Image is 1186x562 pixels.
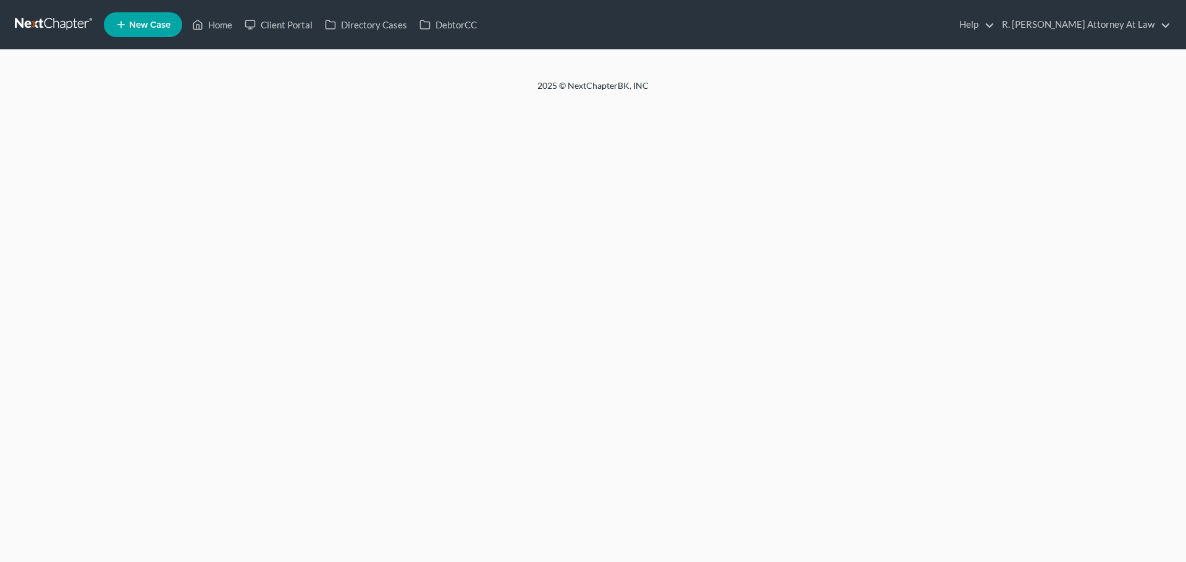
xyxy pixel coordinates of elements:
a: Help [953,14,995,36]
a: R. [PERSON_NAME] Attorney At Law [996,14,1171,36]
a: DebtorCC [413,14,483,36]
a: Client Portal [238,14,319,36]
new-legal-case-button: New Case [104,12,182,37]
a: Directory Cases [319,14,413,36]
a: Home [186,14,238,36]
div: 2025 © NextChapterBK, INC [241,80,945,102]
